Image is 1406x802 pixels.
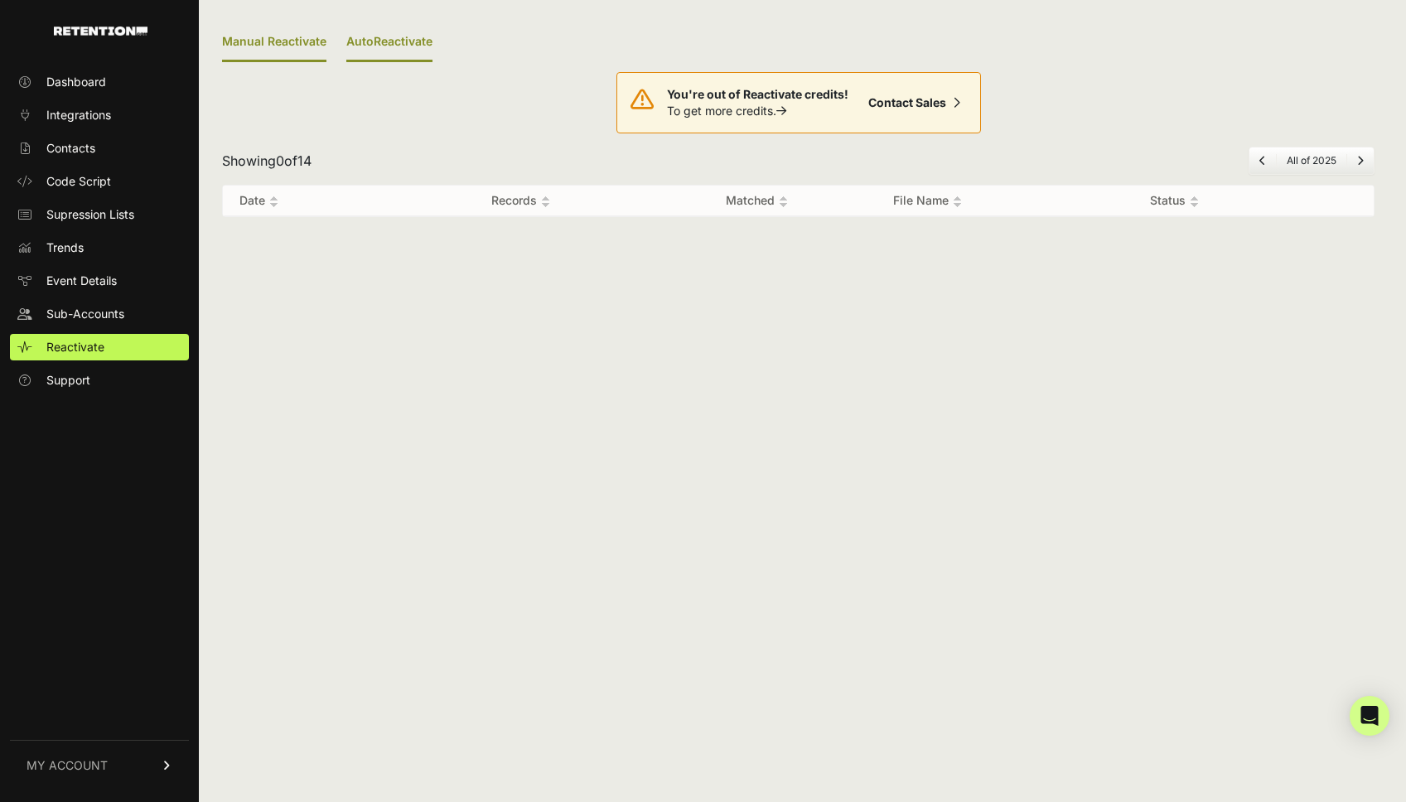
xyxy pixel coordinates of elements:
img: no_sort-eaf950dc5ab64cae54d48a5578032e96f70b2ecb7d747501f34c8f2db400fb66.gif [779,196,788,208]
a: Support [10,367,189,394]
a: Contact Sales [862,86,967,119]
strong: You're out of Reactivate credits! [667,87,848,101]
th: Records [404,186,636,216]
span: Support [46,372,90,389]
a: MY ACCOUNT [10,740,189,790]
span: Sub-Accounts [46,306,124,322]
span: Supression Lists [46,206,134,223]
th: Date [223,186,404,216]
div: Showing of [222,151,312,171]
a: Code Script [10,168,189,195]
a: Integrations [10,102,189,128]
img: Retention.com [54,27,147,36]
nav: Page navigation [1249,147,1375,175]
a: Next [1357,154,1364,167]
a: Dashboard [10,69,189,95]
p: To get more credits. [667,103,848,119]
span: Dashboard [46,74,106,90]
img: no_sort-eaf950dc5ab64cae54d48a5578032e96f70b2ecb7d747501f34c8f2db400fb66.gif [269,196,278,208]
span: 14 [297,152,312,169]
a: Previous [1259,154,1266,167]
a: Supression Lists [10,201,189,228]
li: All of 2025 [1276,154,1346,167]
img: no_sort-eaf950dc5ab64cae54d48a5578032e96f70b2ecb7d747501f34c8f2db400fb66.gif [953,196,962,208]
th: File Name [877,186,1133,216]
span: Reactivate [46,339,104,355]
span: Integrations [46,107,111,123]
span: Event Details [46,273,117,289]
a: Sub-Accounts [10,301,189,327]
th: Status [1133,186,1341,216]
img: no_sort-eaf950dc5ab64cae54d48a5578032e96f70b2ecb7d747501f34c8f2db400fb66.gif [541,196,550,208]
a: Event Details [10,268,189,294]
div: Manual Reactivate [222,23,326,62]
span: Code Script [46,173,111,190]
a: AutoReactivate [346,23,432,62]
a: Contacts [10,135,189,162]
a: Reactivate [10,334,189,360]
span: 0 [276,152,284,169]
img: no_sort-eaf950dc5ab64cae54d48a5578032e96f70b2ecb7d747501f34c8f2db400fb66.gif [1190,196,1199,208]
th: Matched [636,186,877,216]
a: Trends [10,234,189,261]
span: Trends [46,239,84,256]
span: Contacts [46,140,95,157]
span: MY ACCOUNT [27,757,108,774]
div: Open Intercom Messenger [1350,696,1389,736]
